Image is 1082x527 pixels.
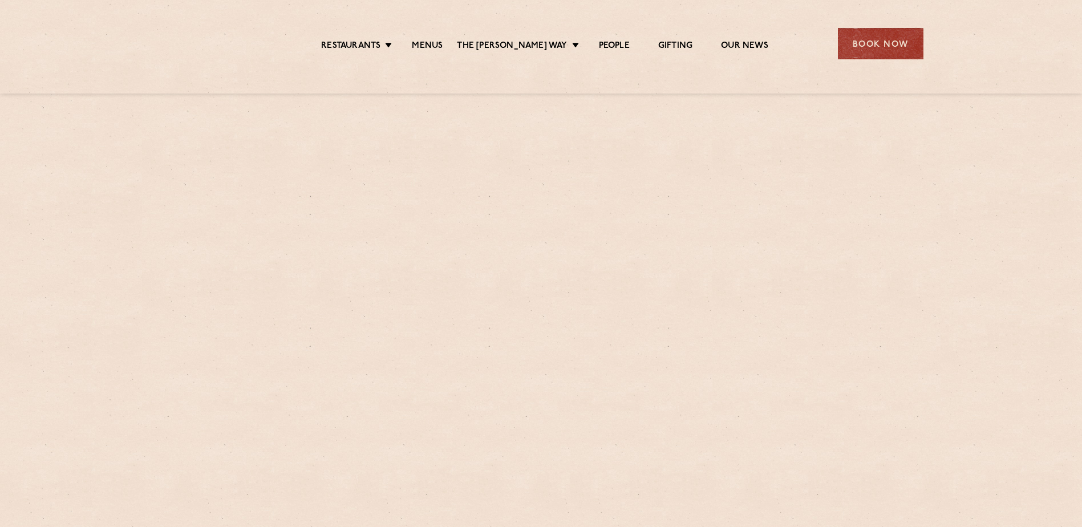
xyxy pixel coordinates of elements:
[412,40,443,53] a: Menus
[838,28,923,59] div: Book Now
[658,40,692,53] a: Gifting
[599,40,630,53] a: People
[721,40,768,53] a: Our News
[321,40,380,53] a: Restaurants
[159,11,258,76] img: svg%3E
[457,40,567,53] a: The [PERSON_NAME] Way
